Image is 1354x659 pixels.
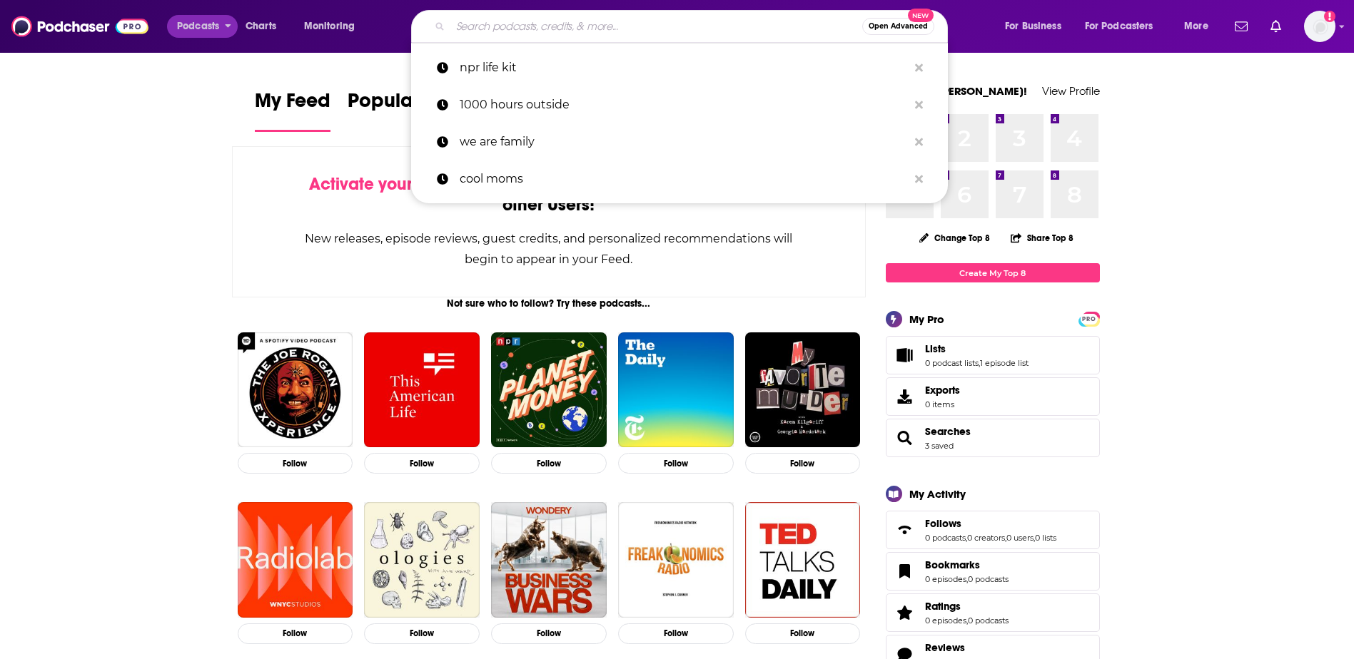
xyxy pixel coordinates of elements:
[238,453,353,474] button: Follow
[618,502,734,618] img: Freakonomics Radio
[925,533,966,543] a: 0 podcasts
[1174,15,1226,38] button: open menu
[891,387,919,407] span: Exports
[1324,11,1335,22] svg: Add a profile image
[911,229,999,247] button: Change Top 8
[177,16,219,36] span: Podcasts
[891,561,919,581] a: Bookmarks
[886,263,1100,282] a: Create My Top 8
[909,312,944,326] div: My Pro
[925,641,965,654] span: Reviews
[745,502,861,618] img: TED Talks Daily
[891,520,919,540] a: Follows
[1034,533,1035,543] span: ,
[1304,11,1335,42] span: Logged in as WE_Broadcast
[891,345,919,365] a: Lists
[925,441,954,451] a: 3 saved
[745,623,861,644] button: Follow
[411,160,948,198] a: cool moms
[886,419,1100,457] span: Searches
[1184,16,1208,36] span: More
[238,332,353,448] img: The Joe Rogan Experience
[925,425,971,438] a: Searches
[966,574,968,584] span: ,
[364,453,480,474] button: Follow
[1304,11,1335,42] button: Show profile menu
[1010,224,1074,252] button: Share Top 8
[491,332,607,448] a: Planet Money
[1035,533,1056,543] a: 0 lists
[908,9,934,22] span: New
[618,332,734,448] img: The Daily
[491,502,607,618] a: Business Wars
[886,511,1100,549] span: Follows
[979,358,980,368] span: ,
[1304,11,1335,42] img: User Profile
[411,123,948,160] a: we are family
[745,332,861,448] img: My Favorite Murder with Karen Kilgariff and Georgia Hardstark
[925,384,960,397] span: Exports
[925,600,961,613] span: Ratings
[304,228,794,270] div: New releases, episode reviews, guest credits, and personalized recommendations will begin to appe...
[925,558,1009,571] a: Bookmarks
[925,342,1029,355] a: Lists
[745,453,861,474] button: Follow
[886,336,1100,374] span: Lists
[618,623,734,644] button: Follow
[304,174,794,215] div: by following Podcasts, Creators, Lists, and other Users!
[1085,16,1153,36] span: For Podcasters
[309,173,455,195] span: Activate your Feed
[925,517,1056,530] a: Follows
[968,574,1009,584] a: 0 podcasts
[891,603,919,623] a: Ratings
[425,10,961,43] div: Search podcasts, credits, & more...
[886,593,1100,632] span: Ratings
[862,18,934,35] button: Open AdvancedNew
[348,88,469,132] a: Popular Feed
[1076,15,1174,38] button: open menu
[491,623,607,644] button: Follow
[460,123,908,160] p: we are family
[348,88,469,121] span: Popular Feed
[364,502,480,618] img: Ologies with Alie Ward
[995,15,1079,38] button: open menu
[1229,14,1253,39] a: Show notifications dropdown
[1006,533,1034,543] a: 0 users
[236,15,285,38] a: Charts
[460,160,908,198] p: cool moms
[411,49,948,86] a: npr life kit
[925,600,1009,613] a: Ratings
[1081,313,1098,324] a: PRO
[364,623,480,644] button: Follow
[238,502,353,618] img: Radiolab
[450,15,862,38] input: Search podcasts, credits, & more...
[167,15,238,38] button: open menu
[886,84,1027,98] a: Welcome [PERSON_NAME]!
[925,517,961,530] span: Follows
[1081,314,1098,325] span: PRO
[238,623,353,644] button: Follow
[491,453,607,474] button: Follow
[364,332,480,448] img: This American Life
[980,358,1029,368] a: 1 episode list
[618,453,734,474] button: Follow
[11,13,148,40] img: Podchaser - Follow, Share and Rate Podcasts
[1042,84,1100,98] a: View Profile
[304,16,355,36] span: Monitoring
[294,15,373,38] button: open menu
[925,342,946,355] span: Lists
[925,574,966,584] a: 0 episodes
[891,428,919,448] a: Searches
[925,641,1009,654] a: Reviews
[967,533,1005,543] a: 0 creators
[925,615,966,625] a: 0 episodes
